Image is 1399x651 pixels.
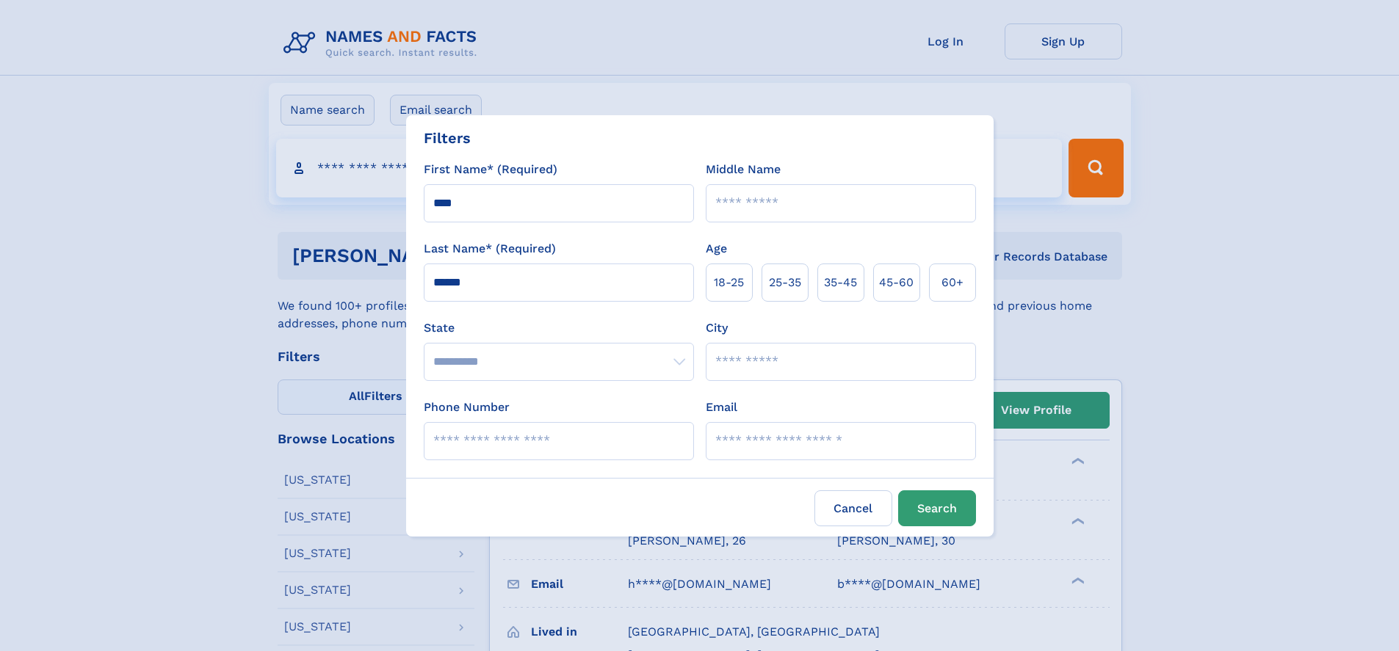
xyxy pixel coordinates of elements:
[769,274,801,291] span: 25‑35
[824,274,857,291] span: 35‑45
[898,490,976,526] button: Search
[714,274,744,291] span: 18‑25
[879,274,914,291] span: 45‑60
[706,161,781,178] label: Middle Name
[814,490,892,526] label: Cancel
[424,240,556,258] label: Last Name* (Required)
[424,319,694,337] label: State
[706,399,737,416] label: Email
[424,161,557,178] label: First Name* (Required)
[424,399,510,416] label: Phone Number
[706,240,727,258] label: Age
[424,127,471,149] div: Filters
[941,274,964,291] span: 60+
[706,319,728,337] label: City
